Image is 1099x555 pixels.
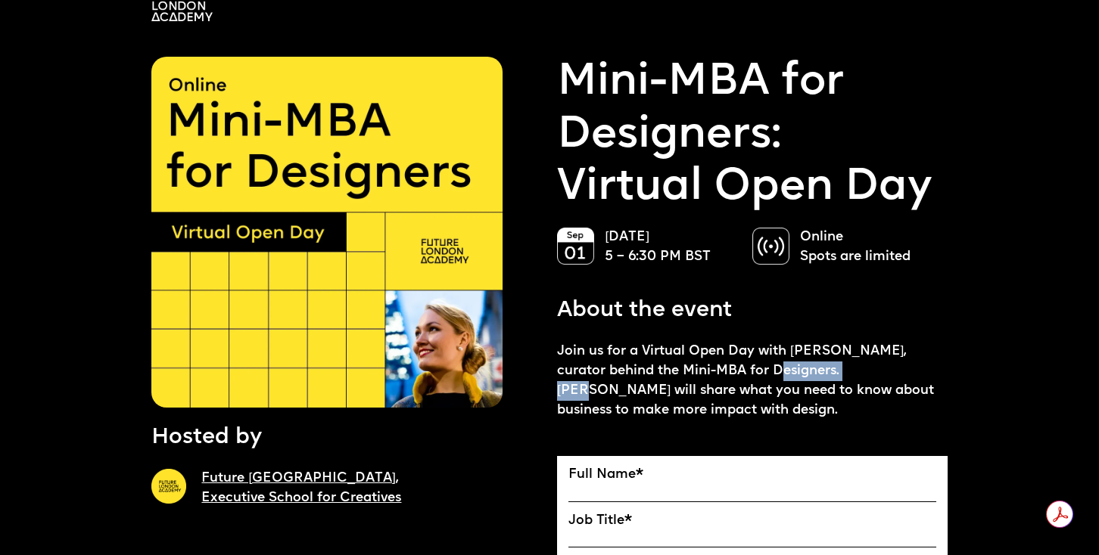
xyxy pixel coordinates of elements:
a: Future [GEOGRAPHIC_DATA],Executive School for Creatives [201,472,401,504]
p: About the event [557,296,732,327]
label: Job Title [568,513,936,529]
a: Mini-MBA for Designers: [557,57,948,162]
p: [DATE] 5 – 6:30 PM BST [605,228,711,267]
p: Online Spots are limited [800,228,911,267]
label: Full Name [568,467,936,483]
p: Join us for a Virtual Open Day with [PERSON_NAME], curator behind the Mini-MBA for Designers. [PE... [557,342,948,421]
img: A yellow circle with Future London Academy logo [151,469,186,504]
img: A yellow square saying "Online, Mini-MBA for Designers" Virtual Open Day with the photo of curato... [151,57,503,408]
p: Virtual Open Day [557,57,948,215]
p: Hosted by [151,423,262,454]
